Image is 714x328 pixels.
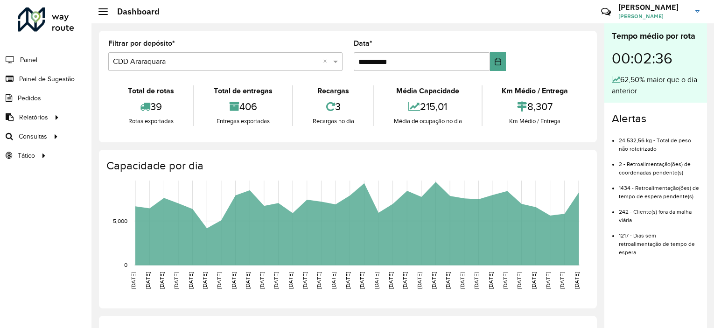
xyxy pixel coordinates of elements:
[19,132,47,141] span: Consultas
[488,272,494,289] text: [DATE]
[618,3,688,12] h3: [PERSON_NAME]
[20,55,37,65] span: Painel
[619,224,700,257] li: 1217 - Dias sem retroalimentação de tempo de espera
[124,262,127,268] text: 0
[295,117,371,126] div: Recargas no dia
[402,272,408,289] text: [DATE]
[316,272,322,289] text: [DATE]
[196,85,289,97] div: Total de entregas
[259,272,265,289] text: [DATE]
[196,117,289,126] div: Entregas exportadas
[159,272,165,289] text: [DATE]
[113,218,127,224] text: 5,000
[18,151,35,161] span: Tático
[459,272,465,289] text: [DATE]
[231,272,237,289] text: [DATE]
[388,272,394,289] text: [DATE]
[559,272,565,289] text: [DATE]
[377,117,479,126] div: Média de ocupação no dia
[612,74,700,97] div: 62,50% maior que o dia anterior
[596,2,616,22] a: Contato Rápido
[416,272,422,289] text: [DATE]
[302,272,308,289] text: [DATE]
[196,97,289,117] div: 406
[188,272,194,289] text: [DATE]
[145,272,151,289] text: [DATE]
[431,272,437,289] text: [DATE]
[612,42,700,74] div: 00:02:36
[295,97,371,117] div: 3
[485,85,585,97] div: Km Médio / Entrega
[485,97,585,117] div: 8,307
[490,52,506,71] button: Choose Date
[108,7,160,17] h2: Dashboard
[106,159,588,173] h4: Capacidade por dia
[612,112,700,126] h4: Alertas
[516,272,522,289] text: [DATE]
[377,85,479,97] div: Média Capacidade
[612,30,700,42] div: Tempo médio por rota
[473,272,479,289] text: [DATE]
[111,97,191,117] div: 39
[130,272,136,289] text: [DATE]
[377,97,479,117] div: 215,01
[574,272,580,289] text: [DATE]
[445,272,451,289] text: [DATE]
[287,272,294,289] text: [DATE]
[354,38,372,49] label: Data
[245,272,251,289] text: [DATE]
[330,272,336,289] text: [DATE]
[202,272,208,289] text: [DATE]
[345,272,351,289] text: [DATE]
[618,12,688,21] span: [PERSON_NAME]
[545,272,551,289] text: [DATE]
[531,272,537,289] text: [DATE]
[173,272,179,289] text: [DATE]
[19,112,48,122] span: Relatórios
[295,85,371,97] div: Recargas
[18,93,41,103] span: Pedidos
[108,38,175,49] label: Filtrar por depósito
[359,272,365,289] text: [DATE]
[323,56,331,67] span: Clear all
[216,272,222,289] text: [DATE]
[619,201,700,224] li: 242 - Cliente(s) fora da malha viária
[619,177,700,201] li: 1434 - Retroalimentação(ões) de tempo de espera pendente(s)
[619,129,700,153] li: 24.532,56 kg - Total de peso não roteirizado
[502,272,508,289] text: [DATE]
[485,117,585,126] div: Km Médio / Entrega
[19,74,75,84] span: Painel de Sugestão
[619,153,700,177] li: 2 - Retroalimentação(ões) de coordenadas pendente(s)
[273,272,279,289] text: [DATE]
[111,85,191,97] div: Total de rotas
[373,272,379,289] text: [DATE]
[111,117,191,126] div: Rotas exportadas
